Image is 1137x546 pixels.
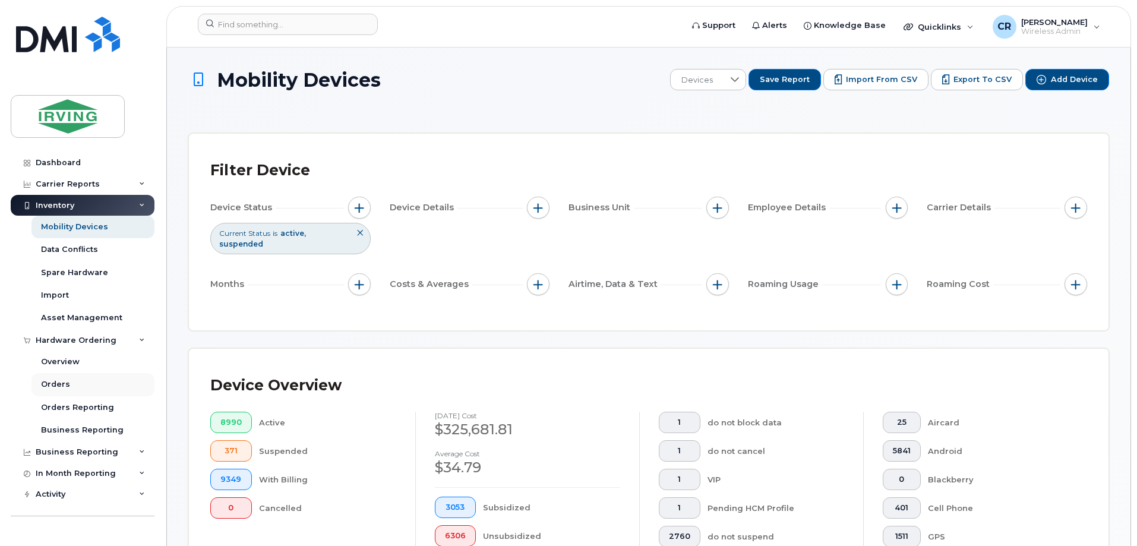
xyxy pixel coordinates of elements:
span: 0 [220,503,242,513]
span: Business Unit [568,201,634,214]
span: Save Report [760,74,810,85]
span: 1 [669,503,690,513]
span: Roaming Usage [748,278,822,291]
div: Aircard [928,412,1069,433]
span: 1511 [893,532,911,541]
span: Export to CSV [953,74,1012,85]
span: Mobility Devices [217,70,381,90]
span: 9349 [220,475,242,484]
button: 1 [659,497,700,519]
span: 1 [669,418,690,427]
span: Costs & Averages [390,278,472,291]
span: 3053 [445,503,466,512]
span: 6306 [445,531,466,541]
div: VIP [708,469,845,490]
span: Device Details [390,201,457,214]
span: 371 [220,446,242,456]
button: 3053 [435,497,476,518]
button: 25 [883,412,921,433]
span: Airtime, Data & Text [568,278,661,291]
span: 401 [893,503,911,513]
div: Android [928,440,1069,462]
h4: [DATE] cost [435,412,620,419]
button: Add Device [1025,69,1109,90]
span: 8990 [220,418,242,427]
button: 1 [659,469,700,490]
button: Save Report [748,69,821,90]
div: Device Overview [210,370,342,401]
span: 1 [669,446,690,456]
span: 1 [669,475,690,484]
span: suspended [219,239,263,248]
span: Add Device [1051,74,1098,85]
button: 9349 [210,469,252,490]
span: Current Status [219,228,270,238]
span: 25 [893,418,911,427]
span: Device Status [210,201,276,214]
div: Blackberry [928,469,1069,490]
button: 401 [883,497,921,519]
div: Pending HCM Profile [708,497,845,519]
span: Devices [671,70,724,91]
button: 0 [883,469,921,490]
span: Roaming Cost [927,278,993,291]
button: 1 [659,412,700,433]
button: 1 [659,440,700,462]
div: Cancelled [259,497,397,519]
span: is [273,228,277,238]
div: With Billing [259,469,397,490]
span: 5841 [893,446,911,456]
div: $34.79 [435,457,620,478]
button: 0 [210,497,252,519]
div: Filter Device [210,155,310,186]
div: do not cancel [708,440,845,462]
div: Suspended [259,440,397,462]
div: Subsidized [483,497,621,518]
div: do not block data [708,412,845,433]
div: Cell Phone [928,497,1069,519]
span: Months [210,278,248,291]
span: active [280,229,306,238]
button: 371 [210,440,252,462]
span: 2760 [669,532,690,541]
div: Active [259,412,397,433]
button: Import from CSV [823,69,928,90]
span: Carrier Details [927,201,994,214]
span: Employee Details [748,201,829,214]
button: 8990 [210,412,252,433]
span: 0 [893,475,911,484]
span: Import from CSV [846,74,917,85]
div: $325,681.81 [435,419,620,440]
button: 5841 [883,440,921,462]
button: Export to CSV [931,69,1023,90]
h4: Average cost [435,450,620,457]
